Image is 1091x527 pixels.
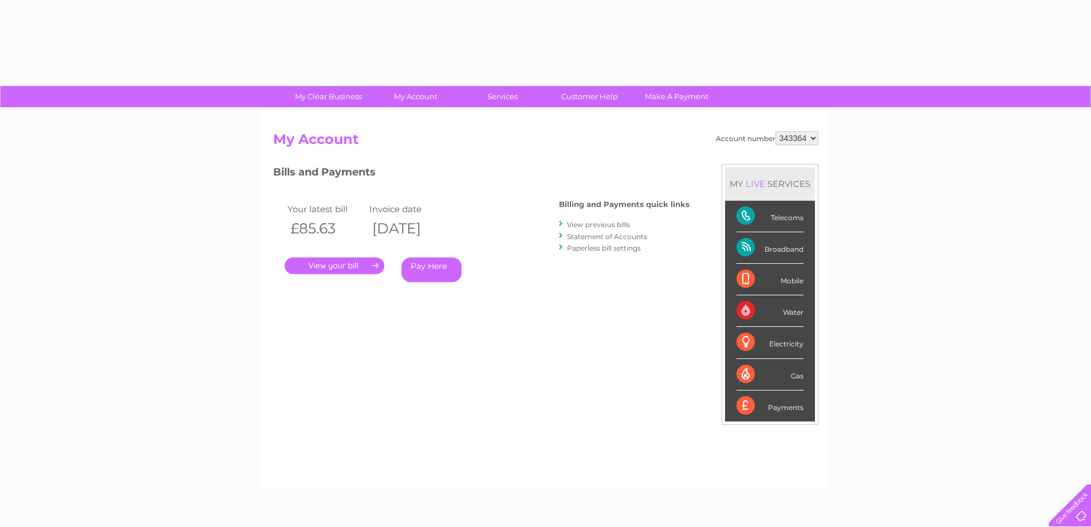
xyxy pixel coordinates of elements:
th: £85.63 [285,217,367,240]
a: Make A Payment [629,86,724,107]
div: Electricity [736,327,804,358]
h2: My Account [273,131,818,153]
a: My Account [368,86,463,107]
a: Services [455,86,550,107]
a: Statement of Accounts [567,232,647,241]
td: Invoice date [367,201,449,217]
th: [DATE] [367,217,449,240]
a: Pay Here [401,257,462,282]
div: Broadband [736,232,804,264]
div: Gas [736,359,804,391]
h3: Bills and Payments [273,164,690,184]
a: View previous bills [567,220,630,229]
h4: Billing and Payments quick links [559,200,690,209]
div: Payments [736,391,804,421]
div: LIVE [743,178,767,189]
a: My Clear Business [281,86,376,107]
div: Telecoms [736,201,804,232]
div: Account number [716,131,818,145]
div: Water [736,295,804,327]
a: . [285,257,384,274]
div: Mobile [736,264,804,295]
a: Paperless bill settings [567,244,641,252]
a: Customer Help [542,86,637,107]
div: MY SERVICES [725,167,815,200]
td: Your latest bill [285,201,367,217]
